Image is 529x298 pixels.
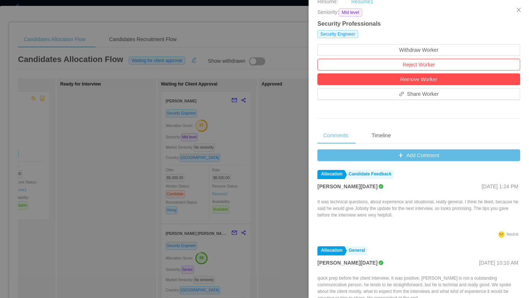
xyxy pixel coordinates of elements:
button: Withdraw Worker [317,44,520,56]
a: Candidate Feedback [345,170,393,179]
strong: [PERSON_NAME][DATE] [317,260,378,266]
div: Comments [317,127,354,144]
strong: [PERSON_NAME][DATE] [317,183,378,189]
i: icon: close [516,7,522,13]
span: Seniority: [317,8,339,17]
span: Mid level [339,8,362,17]
a: General [345,246,367,255]
span: Security Engineer [317,30,358,38]
a: Allocation [317,246,344,255]
button: icon: plusAdd Comment [317,149,520,161]
a: Allocation [317,170,344,179]
p: It was technical questions, about experience and situational, really general. I think he liked, b... [317,199,520,218]
span: [DATE] 10:10 AM [479,260,518,266]
div: Timeline [366,127,397,144]
span: [DATE] 1:24 PM [482,183,518,189]
span: Neutral [507,232,518,236]
button: Remove Worker [317,73,520,85]
button: icon: linkShare Worker [317,88,520,100]
button: Reject Worker [317,59,520,70]
strong: Security Professionals [317,21,381,27]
